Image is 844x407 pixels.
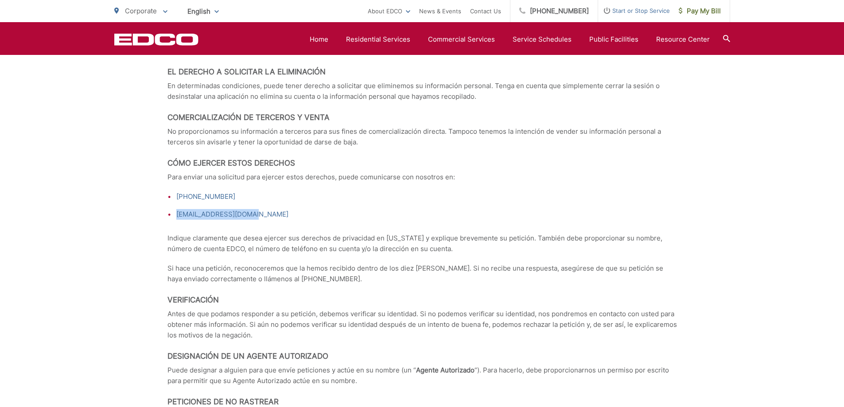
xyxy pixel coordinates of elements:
p: Puede designar a alguien para que envíe peticiones y actúe en su nombre (un “ “). Para hacerlo, d... [167,365,677,386]
h3: Comercialización de terceros y venta [167,113,677,122]
h3: El derecho a solicitar la eliminación [167,67,677,76]
strong: Agente Autorizado [416,366,475,374]
a: About EDCO [368,6,410,16]
h3: Designación de un agente autorizado [167,352,677,360]
a: Residential Services [346,34,410,45]
p: No proporcionamos su información a terceros para sus fines de comercialización directa. Tampoco t... [167,126,677,147]
p: Para enviar una solicitud para ejercer estos derechos, puede comunicarse con nosotros en: [167,172,677,182]
a: News & Events [419,6,461,16]
a: Resource Center [656,34,710,45]
span: Pay My Bill [679,6,721,16]
h3: Cómo ejercer estos derechos [167,159,677,167]
a: Public Facilities [589,34,638,45]
a: Commercial Services [428,34,495,45]
span: English [181,4,226,19]
p: En determinadas condiciones, puede tener derecho a solicitar que eliminemos su información person... [167,81,677,102]
a: Contact Us [470,6,501,16]
p: Indique claramente que desea ejercer sus derechos de privacidad en [US_STATE] y explique brevemen... [167,233,677,254]
a: Home [310,34,328,45]
span: Corporate [125,7,157,15]
p: Antes de que podamos responder a su petición, debemos verificar su identidad. Si no podemos verif... [167,309,677,341]
p: Si hace una petición, reconoceremos que la hemos recibido dentro de los diez [PERSON_NAME]. Si no... [167,263,677,284]
h3: Verificación [167,295,677,304]
a: EDCD logo. Return to the homepage. [114,33,198,46]
a: [EMAIL_ADDRESS][DOMAIN_NAME] [176,209,288,220]
h3: Peticiones de no rastrear [167,397,677,406]
a: [PHONE_NUMBER] [176,191,235,202]
a: Service Schedules [513,34,572,45]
